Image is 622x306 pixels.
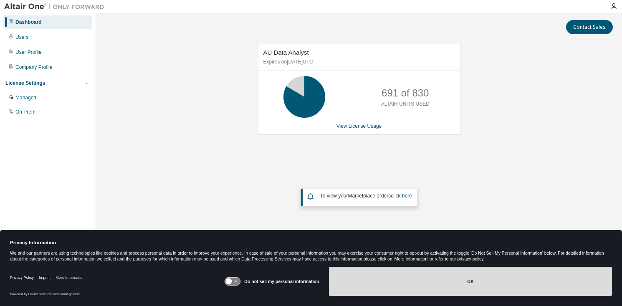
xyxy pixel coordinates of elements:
[263,58,453,66] p: Expires on [DATE] UTC
[15,94,36,101] div: Managed
[5,80,45,86] div: License Settings
[336,123,382,129] a: View License Usage
[566,20,613,34] button: Contact Sales
[4,3,109,11] img: Altair One
[15,49,42,56] div: User Profile
[15,19,42,25] div: Dashboard
[381,101,430,108] p: ALTAIR UNITS USED
[402,193,412,199] a: here
[348,193,391,199] em: Marketplace orders
[263,49,309,56] span: AU Data Analyst
[320,193,412,199] span: To view your click
[15,109,35,115] div: On Prem
[15,64,53,71] div: Company Profile
[15,34,28,40] div: Users
[382,86,429,100] p: 691 of 830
